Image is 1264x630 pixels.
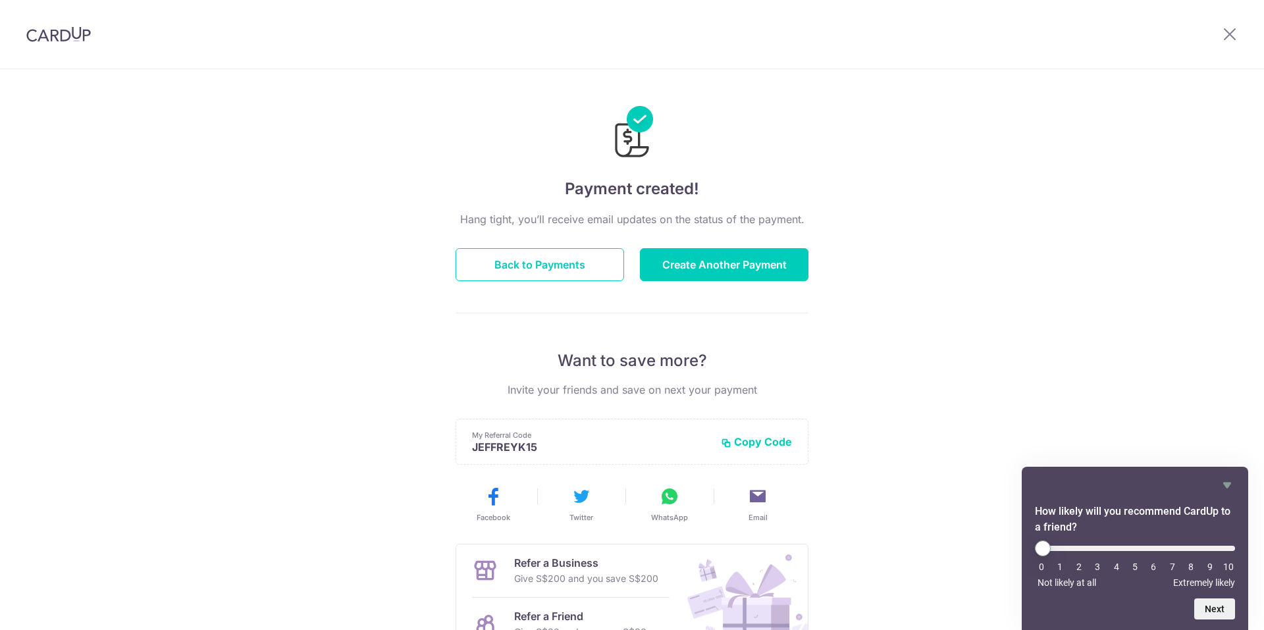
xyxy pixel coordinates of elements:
button: Back to Payments [456,248,624,281]
li: 2 [1072,562,1086,572]
button: WhatsApp [631,486,708,523]
li: 6 [1147,562,1160,572]
span: Email [749,512,768,523]
li: 0 [1035,562,1048,572]
p: Refer a Business [514,555,658,571]
p: Hang tight, you’ll receive email updates on the status of the payment. [456,211,808,227]
p: Give S$200 and you save S$200 [514,571,658,587]
li: 7 [1166,562,1179,572]
li: 9 [1203,562,1217,572]
li: 1 [1053,562,1066,572]
img: CardUp [26,26,91,42]
p: JEFFREYK15 [472,440,710,454]
div: How likely will you recommend CardUp to a friend? Select an option from 0 to 10, with 0 being Not... [1035,477,1235,619]
span: WhatsApp [651,512,688,523]
span: Twitter [569,512,593,523]
button: Twitter [542,486,620,523]
li: 3 [1091,562,1104,572]
button: Email [719,486,797,523]
p: Refer a Friend [514,608,646,624]
button: Copy Code [721,435,792,448]
span: Not likely at all [1038,577,1096,588]
p: Invite your friends and save on next your payment [456,382,808,398]
div: How likely will you recommend CardUp to a friend? Select an option from 0 to 10, with 0 being Not... [1035,540,1235,588]
li: 10 [1222,562,1235,572]
span: Extremely likely [1173,577,1235,588]
li: 4 [1110,562,1123,572]
button: Next question [1194,598,1235,619]
p: Want to save more? [456,350,808,371]
li: 5 [1128,562,1142,572]
button: Facebook [454,486,532,523]
span: Facebook [477,512,510,523]
li: 8 [1184,562,1198,572]
h2: How likely will you recommend CardUp to a friend? Select an option from 0 to 10, with 0 being Not... [1035,504,1235,535]
button: Hide survey [1219,477,1235,493]
button: Create Another Payment [640,248,808,281]
img: Payments [611,106,653,161]
h4: Payment created! [456,177,808,201]
p: My Referral Code [472,430,710,440]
